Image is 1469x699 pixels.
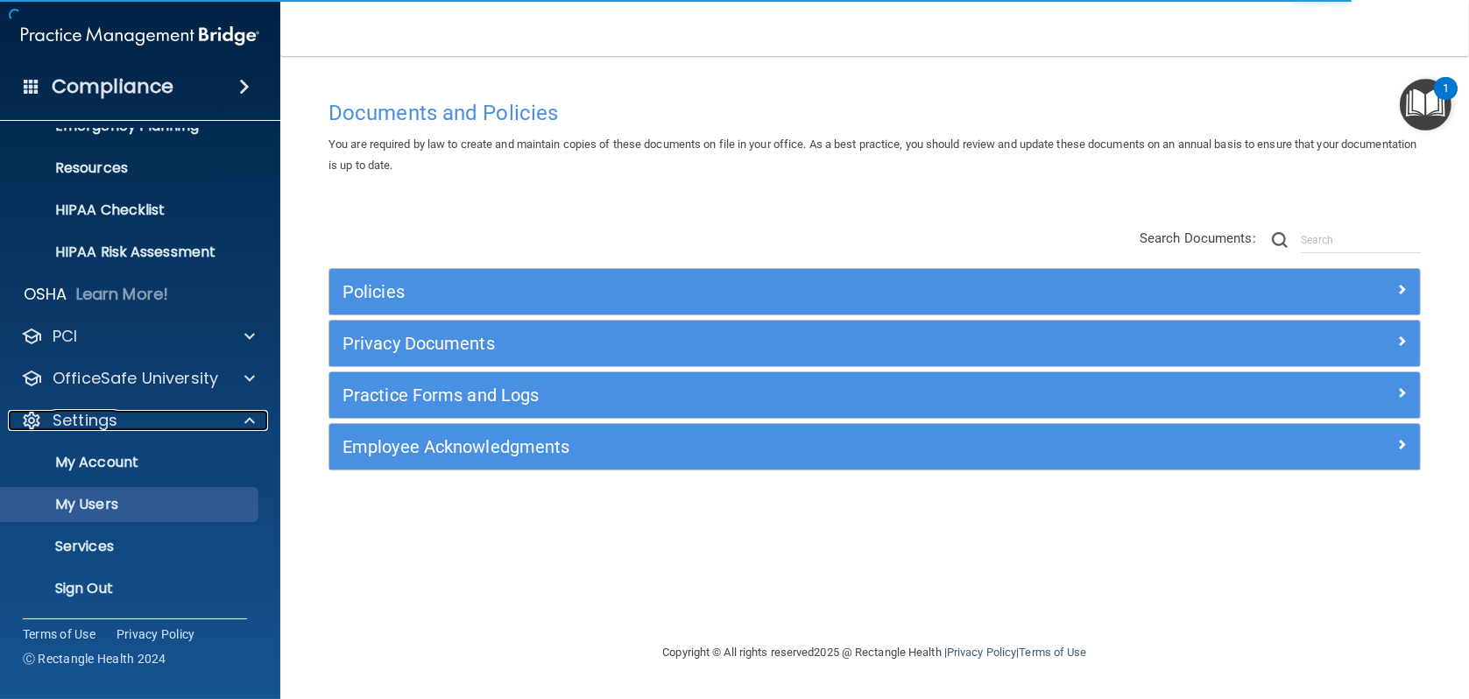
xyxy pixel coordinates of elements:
[11,159,251,177] p: Resources
[23,650,166,667] span: Ⓒ Rectangle Health 2024
[21,410,255,431] a: Settings
[11,244,251,261] p: HIPAA Risk Assessment
[328,102,1421,124] h4: Documents and Policies
[52,74,173,99] h4: Compliance
[76,284,169,305] p: Learn More!
[21,18,259,53] img: PMB logo
[21,368,255,389] a: OfficeSafe University
[53,326,77,347] p: PCI
[1443,88,1449,111] div: 1
[1166,575,1448,645] iframe: Drift Widget Chat Controller
[11,538,251,555] p: Services
[11,580,251,597] p: Sign Out
[343,329,1407,357] a: Privacy Documents
[53,410,117,431] p: Settings
[11,117,251,135] p: Emergency Planning
[23,625,95,643] a: Terms of Use
[343,381,1407,409] a: Practice Forms and Logs
[24,284,67,305] p: OSHA
[11,496,251,513] p: My Users
[343,433,1407,461] a: Employee Acknowledgments
[343,437,1134,456] h5: Employee Acknowledgments
[1272,232,1288,248] img: ic-search.3b580494.png
[328,138,1416,172] span: You are required by law to create and maintain copies of these documents on file in your office. ...
[1019,646,1086,659] a: Terms of Use
[1301,227,1421,253] input: Search
[343,282,1134,301] h5: Policies
[1400,79,1451,131] button: Open Resource Center, 1 new notification
[117,625,195,643] a: Privacy Policy
[555,625,1195,681] div: Copyright © All rights reserved 2025 @ Rectangle Health | |
[53,368,218,389] p: OfficeSafe University
[947,646,1016,659] a: Privacy Policy
[343,278,1407,306] a: Policies
[343,334,1134,353] h5: Privacy Documents
[1140,230,1256,246] span: Search Documents:
[11,454,251,471] p: My Account
[11,201,251,219] p: HIPAA Checklist
[21,326,255,347] a: PCI
[343,385,1134,405] h5: Practice Forms and Logs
